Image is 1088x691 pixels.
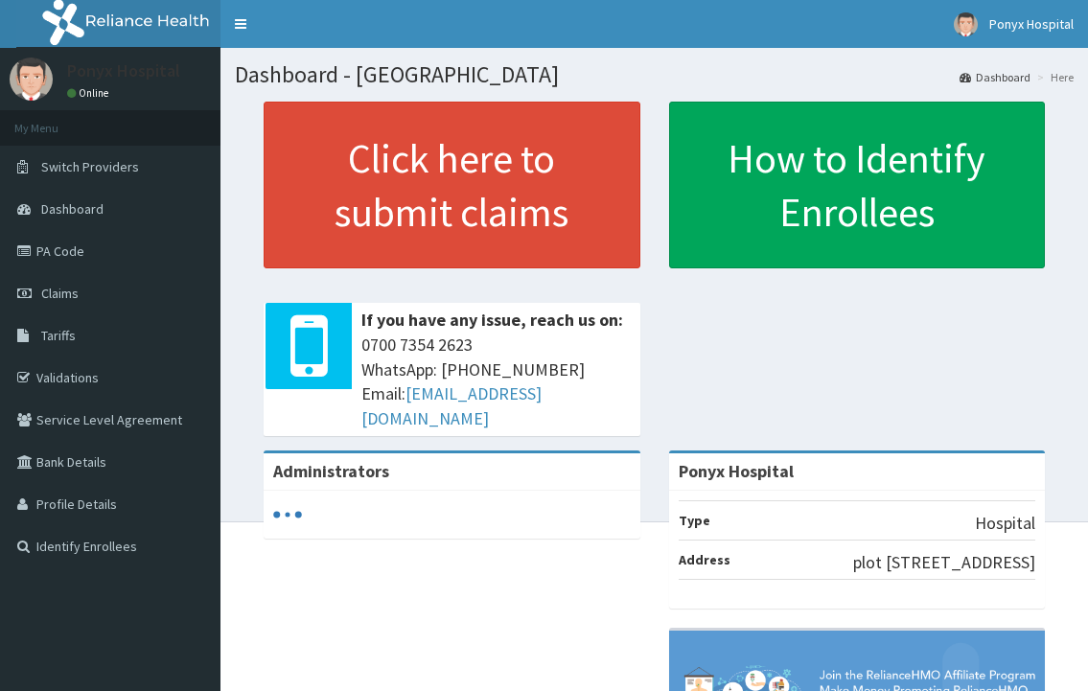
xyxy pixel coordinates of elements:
[989,15,1074,33] span: Ponyx Hospital
[67,86,113,100] a: Online
[41,285,79,302] span: Claims
[273,500,302,529] svg: audio-loading
[960,69,1030,85] a: Dashboard
[679,460,794,482] strong: Ponyx Hospital
[235,62,1074,87] h1: Dashboard - [GEOGRAPHIC_DATA]
[41,327,76,344] span: Tariffs
[10,58,53,101] img: User Image
[679,551,730,568] b: Address
[361,333,631,431] span: 0700 7354 2623 WhatsApp: [PHONE_NUMBER] Email:
[975,511,1035,536] p: Hospital
[361,309,623,331] b: If you have any issue, reach us on:
[669,102,1046,268] a: How to Identify Enrollees
[41,200,104,218] span: Dashboard
[67,62,180,80] p: Ponyx Hospital
[853,550,1035,575] p: plot [STREET_ADDRESS]
[41,158,139,175] span: Switch Providers
[264,102,640,268] a: Click here to submit claims
[1032,69,1074,85] li: Here
[361,382,542,429] a: [EMAIL_ADDRESS][DOMAIN_NAME]
[954,12,978,36] img: User Image
[679,512,710,529] b: Type
[273,460,389,482] b: Administrators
